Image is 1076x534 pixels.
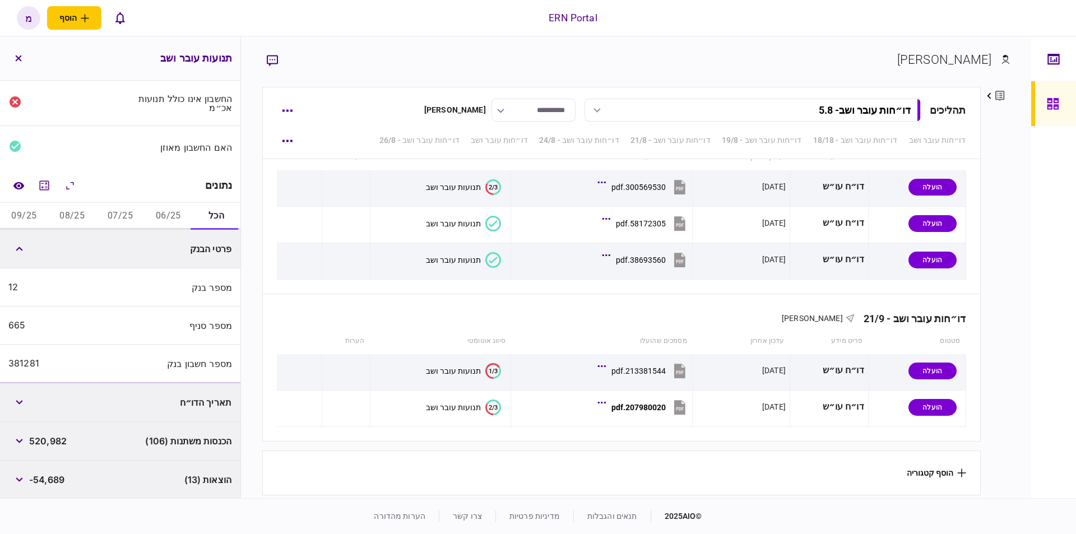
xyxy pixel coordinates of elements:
div: דו״ח עו״ש [794,394,864,420]
div: ERN Portal [549,11,597,25]
th: פריט מידע [790,328,868,354]
a: דו״חות עובר ושב - 18/18 [813,134,898,146]
a: מדיניות פרטיות [509,512,560,521]
div: [DATE] [762,401,786,412]
div: החשבון אינו כולל תנועות אכ״מ [125,94,233,112]
div: תנועות עובר ושב [426,256,481,264]
div: [PERSON_NAME] [897,50,992,69]
a: השוואה למסמך [8,175,29,196]
div: הועלה [908,363,957,379]
div: תאריך הדו״ח [125,398,232,407]
button: 58172305.pdf [605,211,688,236]
div: מספר סניף [125,321,233,330]
div: הועלה [908,179,957,196]
button: פתח רשימת התראות [108,6,132,30]
div: 300569530.pdf [611,183,666,192]
a: צרו קשר [453,512,482,521]
a: דו״חות עובר ושב - 19/8 [722,134,802,146]
th: הערות [322,328,370,354]
th: מסמכים שהועלו [511,328,693,354]
div: תנועות עובר ושב [426,219,481,228]
button: הכל [192,203,240,230]
th: עדכון אחרון [693,328,790,354]
button: 1/3תנועות עובר ושב [426,363,501,379]
button: מחשבון [34,175,54,196]
th: סיווג אוטומטי [370,328,511,354]
div: [DATE] [762,254,786,265]
div: הועלה [908,252,957,268]
h3: תנועות עובר ושב [160,53,232,63]
text: 1/3 [489,367,498,374]
button: 300569530.pdf [600,174,688,199]
div: דו״חות עובר ושב - 21/9 [855,313,966,324]
button: 207980020.pdf [600,394,688,420]
a: דו״חות עובר ושב - 21/8 [630,134,711,146]
span: 520,982 [29,434,67,448]
a: תנאים והגבלות [587,512,637,521]
button: דו״חות עובר ושב- 5.8 [585,99,921,122]
div: 213381544.pdf [611,366,666,375]
button: 07/25 [96,203,145,230]
div: הועלה [908,215,957,232]
th: סטטוס [868,328,966,354]
div: תנועות עובר ושב [426,183,481,192]
div: [PERSON_NAME] [424,104,486,116]
div: פרטי הבנק [125,244,232,253]
div: דו״חות עובר ושב - 5.8 [819,104,911,116]
div: דו״ח עו״ש [794,247,864,272]
button: תנועות עובר ושב [426,216,501,231]
text: 2/3 [489,403,498,411]
button: פתח תפריט להוספת לקוח [47,6,101,30]
a: דו״חות עובר ושב - 26/8 [379,134,460,146]
div: 58172305.pdf [616,219,666,228]
a: דו״חות עובר ושב - 24/8 [539,134,619,146]
span: -54,689 [29,473,64,486]
span: הכנסות משתנות (106) [145,434,231,448]
div: הועלה [908,399,957,416]
button: הרחב\כווץ הכל [60,175,80,196]
a: דו״חות עובר ושב [471,134,528,146]
div: 207980020.pdf [611,403,666,412]
div: מספר בנק [125,283,233,292]
div: מספר חשבון בנק [125,359,233,368]
button: 2/3תנועות עובר ושב [426,179,501,195]
a: דו״חות עובר ושב [909,134,966,146]
div: [DATE] [762,217,786,229]
button: 2/3תנועות עובר ושב [426,400,501,415]
div: 665 [8,320,25,331]
div: © 2025 AIO [651,510,702,522]
div: נתונים [205,180,232,191]
button: תנועות עובר ושב [426,252,501,268]
span: הוצאות (13) [184,473,231,486]
div: תנועות עובר ושב [426,366,481,375]
div: האם החשבון מאוזן [125,143,233,152]
div: 38693560.pdf [616,256,666,264]
button: 38693560.pdf [605,247,688,272]
div: דו״ח עו״ש [794,358,864,383]
a: הערות מהדורה [374,512,425,521]
button: 08/25 [48,203,96,230]
div: 381281 [8,358,39,369]
div: תהליכים [930,103,966,118]
span: [PERSON_NAME] [782,314,843,323]
div: תנועות עובר ושב [426,403,481,412]
div: 12 [8,282,18,292]
div: [DATE] [762,181,786,192]
button: 06/25 [144,203,192,230]
div: דו״ח עו״ש [794,174,864,199]
button: 213381544.pdf [600,358,688,383]
button: הוסף קטגוריה [907,468,966,477]
button: מ [17,6,40,30]
div: [DATE] [762,365,786,376]
text: 2/3 [489,183,498,191]
div: דו״ח עו״ש [794,211,864,236]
